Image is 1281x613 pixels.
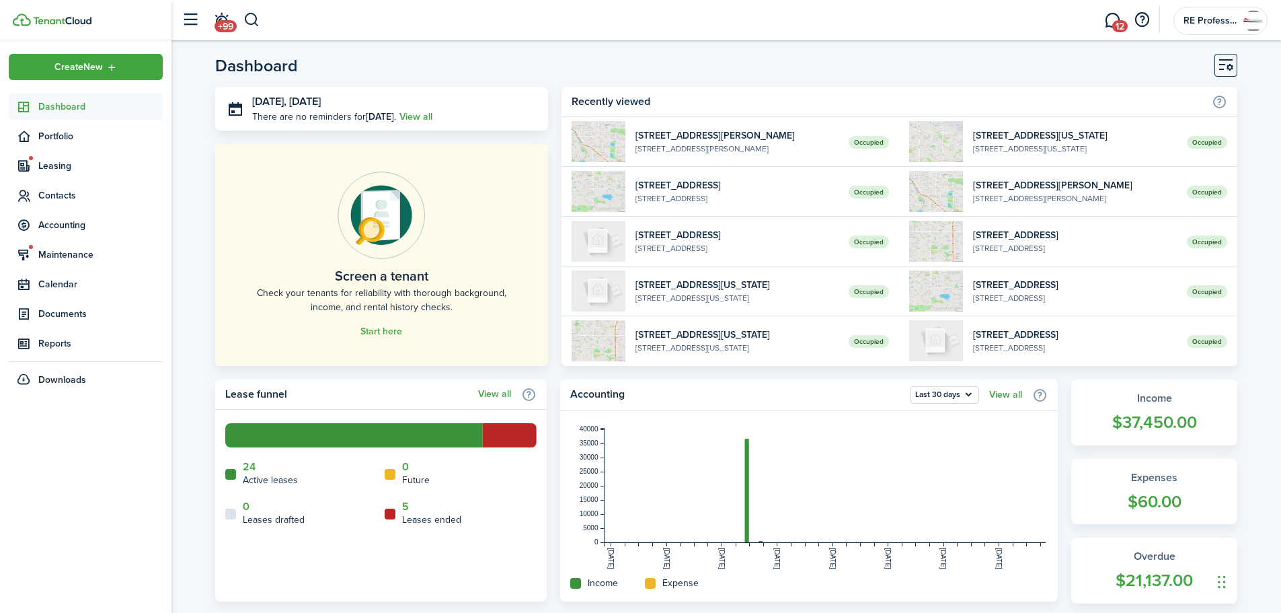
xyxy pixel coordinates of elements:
span: Maintenance [38,248,163,262]
tspan: 0 [594,538,598,546]
home-placeholder-title: Screen a tenant [335,266,428,286]
a: Reports [9,330,163,357]
img: TenantCloud [33,17,91,25]
widget-list-item-description: [STREET_ADDRESS][US_STATE] [635,342,839,354]
widget-list-item-description: [STREET_ADDRESS] [973,242,1177,254]
span: Contacts [38,188,163,203]
img: 1 [572,171,625,212]
tspan: 20000 [580,482,598,489]
tspan: 10000 [580,510,598,517]
home-widget-title: Leases drafted [243,513,305,527]
button: Open resource center [1130,9,1153,32]
widget-list-item-title: [STREET_ADDRESS] [635,228,839,242]
img: 303 [909,320,963,361]
widget-list-item-description: [STREET_ADDRESS] [635,192,839,205]
widget-list-item-description: [STREET_ADDRESS][US_STATE] [973,143,1177,155]
tspan: [DATE] [608,548,615,569]
home-widget-title: Accounting [570,386,904,404]
tspan: [DATE] [995,548,1003,569]
home-placeholder-description: Check your tenants for reliability with thorough background, income, and rental history checks. [245,286,518,314]
a: View all [989,390,1022,400]
img: 1 [909,221,963,262]
img: 1 [572,121,625,162]
span: Occupied [849,136,889,149]
span: Occupied [849,285,889,298]
img: Online payments [338,172,425,259]
widget-list-item-description: [STREET_ADDRESS][PERSON_NAME] [635,143,839,155]
tspan: [DATE] [829,548,837,569]
span: Occupied [1187,285,1227,298]
widget-stats-count: $37,450.00 [1085,410,1224,435]
a: 0 [402,461,409,473]
button: Open menu [910,386,979,404]
widget-stats-title: Expenses [1085,470,1224,486]
img: RE Professionals [1243,10,1264,32]
a: Expenses$60.00 [1071,459,1237,525]
b: [DATE] [366,110,394,124]
home-widget-title: Income [588,576,618,590]
widget-list-item-title: [STREET_ADDRESS] [973,228,1177,242]
tspan: 40000 [580,425,598,433]
widget-list-item-description: [STREET_ADDRESS][US_STATE] [635,292,839,304]
tspan: [DATE] [718,548,726,569]
home-widget-title: Leases ended [402,513,461,527]
widget-stats-count: $21,137.00 [1085,568,1224,593]
span: Portfolio [38,129,163,143]
img: TenantCloud [13,13,31,26]
widget-stats-title: Income [1085,390,1224,406]
widget-list-item-title: [STREET_ADDRESS] [973,328,1177,342]
button: Open menu [9,54,163,80]
img: 1 [572,320,625,361]
span: Documents [38,307,163,321]
a: 0 [243,501,249,513]
a: 24 [243,461,256,473]
span: Occupied [1187,236,1227,248]
widget-list-item-title: [STREET_ADDRESS] [973,278,1177,292]
widget-list-item-description: [STREET_ADDRESS] [973,342,1177,354]
home-widget-title: Active leases [243,473,298,487]
tspan: 5000 [584,524,599,532]
h3: [DATE], [DATE] [252,94,538,110]
tspan: 35000 [580,439,598,447]
a: 5 [402,501,409,513]
span: Occupied [849,335,889,348]
img: 602 [572,271,625,312]
tspan: [DATE] [774,548,781,569]
span: Occupied [1187,136,1227,149]
span: Create New [54,63,103,72]
home-widget-title: Expense [662,576,699,590]
widget-list-item-title: [STREET_ADDRESS][US_STATE] [973,129,1177,143]
span: Dashboard [38,100,163,114]
tspan: 15000 [580,496,598,503]
span: 12 [1112,20,1128,32]
span: Calendar [38,277,163,291]
span: Occupied [849,236,889,248]
p: There are no reminders for . [252,110,396,124]
span: Occupied [1187,186,1227,199]
widget-list-item-description: [STREET_ADDRESS][PERSON_NAME] [973,192,1177,205]
a: View all [478,389,511,400]
widget-list-item-title: [STREET_ADDRESS] [635,178,839,192]
img: 303 [572,221,625,262]
a: View all [399,110,432,124]
tspan: 30000 [580,454,598,461]
a: Income$37,450.00 [1071,380,1237,445]
img: 1 [909,271,963,312]
widget-stats-title: Overdue [1085,548,1224,565]
widget-list-item-description: [STREET_ADDRESS] [973,292,1177,304]
header-page-title: Dashboard [215,57,298,74]
span: Occupied [1187,335,1227,348]
button: Last 30 days [910,386,979,404]
div: Drag [1218,562,1226,602]
a: Overdue$21,137.00 [1071,538,1237,604]
button: Customise [1214,54,1237,77]
div: Chat Widget [1214,548,1281,613]
widget-stats-count: $60.00 [1085,489,1224,515]
a: Notifications [208,3,234,38]
a: Start here [360,326,402,337]
img: 1 [909,121,963,162]
home-widget-title: Lease funnel [225,386,471,402]
widget-list-item-title: [STREET_ADDRESS][US_STATE] [635,278,839,292]
widget-list-item-title: [STREET_ADDRESS][PERSON_NAME] [973,178,1177,192]
span: Accounting [38,218,163,232]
